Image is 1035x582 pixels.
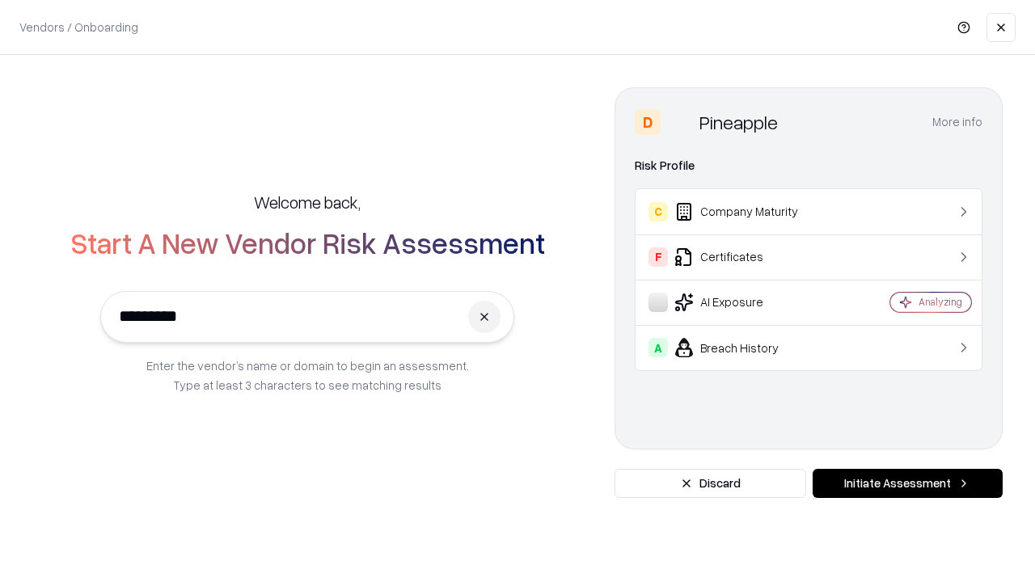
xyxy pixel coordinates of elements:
[254,191,361,213] h5: Welcome back,
[813,469,1003,498] button: Initiate Assessment
[667,109,693,135] img: Pineapple
[635,156,982,175] div: Risk Profile
[635,109,661,135] div: D
[932,108,982,137] button: More info
[648,247,668,267] div: F
[70,226,545,259] h2: Start A New Vendor Risk Assessment
[146,356,469,394] p: Enter the vendor’s name or domain to begin an assessment. Type at least 3 characters to see match...
[648,293,842,312] div: AI Exposure
[615,469,806,498] button: Discard
[648,338,842,357] div: Breach History
[919,295,962,309] div: Analyzing
[648,247,842,267] div: Certificates
[648,202,668,221] div: C
[648,338,668,357] div: A
[699,109,778,135] div: Pineapple
[19,19,138,36] p: Vendors / Onboarding
[648,202,842,221] div: Company Maturity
